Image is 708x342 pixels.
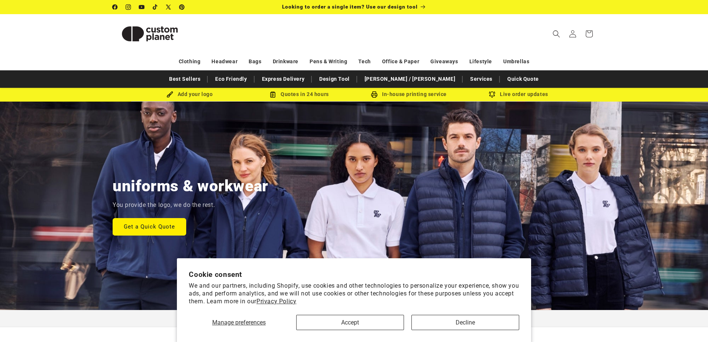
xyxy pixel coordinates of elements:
[382,55,419,68] a: Office & Paper
[212,319,266,326] span: Manage preferences
[167,91,173,98] img: Brush Icon
[113,218,186,235] a: Get a Quick Quote
[189,270,519,279] h2: Cookie consent
[110,14,190,53] a: Custom Planet
[371,91,378,98] img: In-house printing
[113,176,268,196] h2: uniforms & workwear
[316,73,353,86] a: Design Tool
[189,282,519,305] p: We and our partners, including Shopify, use cookies and other technologies to personalize your ex...
[113,17,187,51] img: Custom Planet
[504,73,543,86] a: Quick Quote
[464,90,573,99] div: Live order updates
[189,315,289,330] button: Manage preferences
[354,90,464,99] div: In-house printing service
[430,55,458,68] a: Giveaways
[548,26,565,42] summary: Search
[211,55,237,68] a: Headwear
[466,73,496,86] a: Services
[296,315,404,330] button: Accept
[269,91,276,98] img: Order Updates Icon
[503,55,529,68] a: Umbrellas
[135,90,245,99] div: Add your logo
[245,90,354,99] div: Quotes in 24 hours
[249,55,261,68] a: Bags
[258,73,308,86] a: Express Delivery
[489,91,495,98] img: Order updates
[113,200,215,211] p: You provide the logo, we do the rest.
[361,73,459,86] a: [PERSON_NAME] / [PERSON_NAME]
[211,73,250,86] a: Eco Friendly
[273,55,298,68] a: Drinkware
[671,306,708,342] iframe: Chat Widget
[256,298,296,305] a: Privacy Policy
[165,73,204,86] a: Best Sellers
[310,55,347,68] a: Pens & Writing
[358,55,371,68] a: Tech
[179,55,201,68] a: Clothing
[282,4,418,10] span: Looking to order a single item? Use our design tool
[469,55,492,68] a: Lifestyle
[411,315,519,330] button: Decline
